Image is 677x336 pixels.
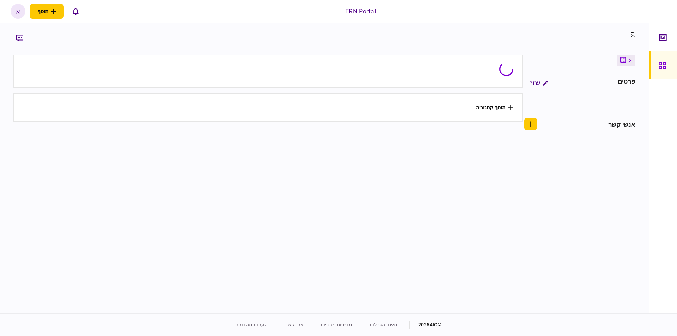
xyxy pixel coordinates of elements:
[618,77,635,89] div: פרטים
[321,322,352,328] a: מדיניות פרטיות
[370,322,401,328] a: תנאים והגבלות
[285,322,303,328] a: צרו קשר
[235,322,268,328] a: הערות מהדורה
[524,77,554,89] button: ערוך
[30,4,64,19] button: פתח תפריט להוספת לקוח
[345,7,376,16] div: ERN Portal
[608,120,635,129] div: אנשי קשר
[68,4,83,19] button: פתח רשימת התראות
[11,4,25,19] button: א
[409,321,442,329] div: © 2025 AIO
[476,105,513,110] button: הוסף קטגוריה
